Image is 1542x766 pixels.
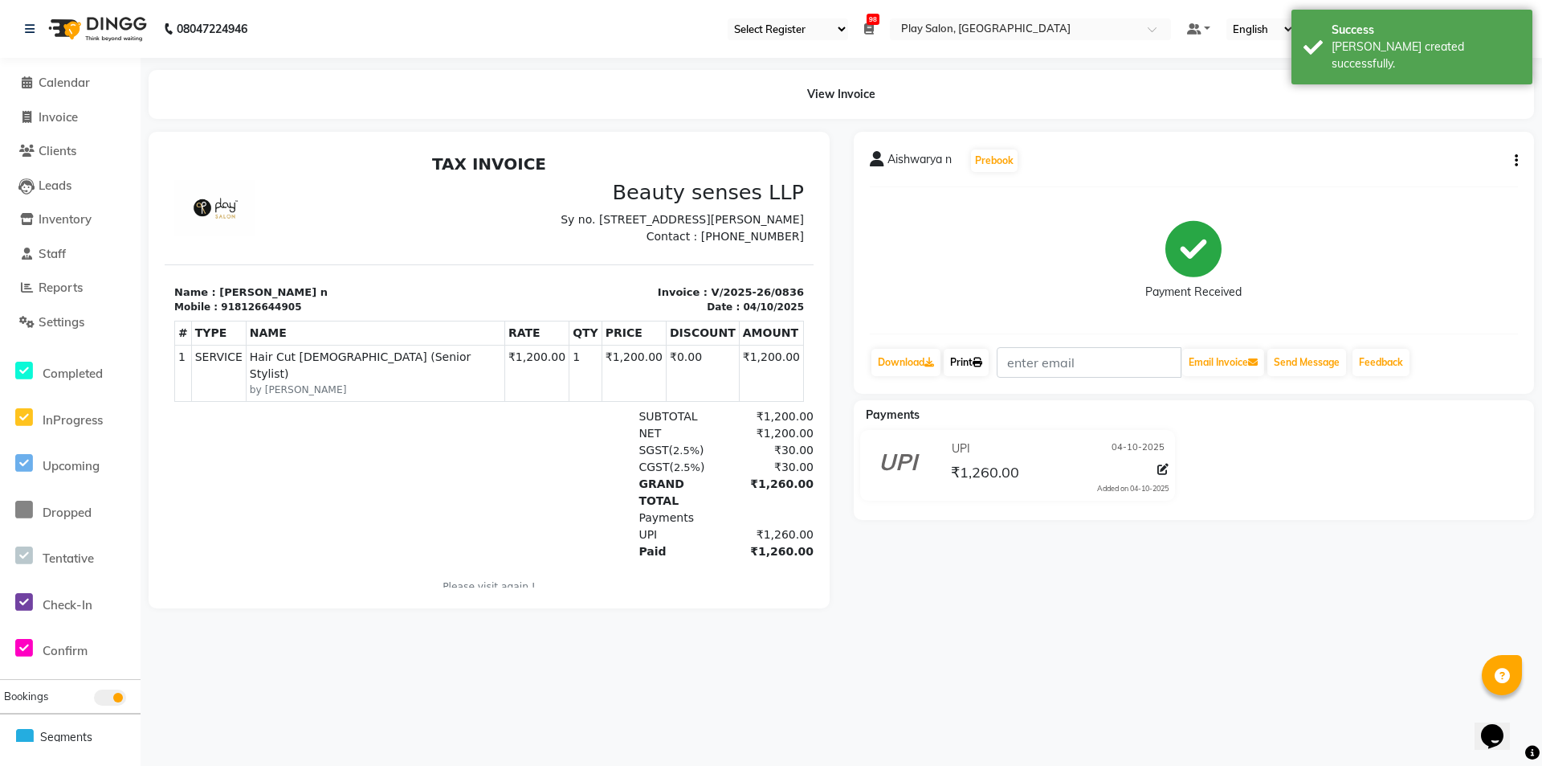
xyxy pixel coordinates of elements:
span: Completed [43,366,103,381]
p: Contact : [PHONE_NUMBER] [334,80,639,97]
div: ₹1,200.00 [557,277,649,294]
span: Invoice [39,109,78,125]
div: ₹30.00 [557,294,649,311]
span: ₹1,260.00 [951,463,1019,485]
div: ₹1,200.00 [557,260,649,277]
td: 1 [10,198,27,253]
th: PRICE [437,174,501,198]
span: 98 [867,14,879,25]
span: Bookings [4,690,48,703]
div: Success [1332,22,1520,39]
span: Tentative [43,551,94,566]
iframe: chat widget [1475,702,1526,750]
span: Reports [39,280,83,295]
small: by [PERSON_NAME] [85,235,337,249]
div: 04/10/2025 [578,152,639,166]
a: Download [871,349,940,376]
span: InProgress [43,412,103,428]
span: 04-10-2025 [1112,440,1165,457]
a: Print [944,349,989,376]
h2: TAX INVOICE [10,6,639,26]
h3: Beauty senses LLP [334,32,639,57]
div: Payments [464,362,557,379]
th: # [10,174,27,198]
span: UPI [952,440,970,457]
p: Name : [PERSON_NAME] n [10,137,315,153]
span: Payments [866,408,920,422]
span: Check-In [43,597,92,612]
div: ₹1,260.00 [557,395,649,412]
button: Email Invoice [1182,349,1264,376]
span: Hair Cut [DEMOGRAPHIC_DATA] (Senior Stylist) [85,201,337,235]
div: ₹1,260.00 [557,379,649,395]
th: RATE [340,174,404,198]
div: Mobile : [10,152,53,166]
b: 08047224946 [177,6,247,51]
span: Aishwarya n [887,151,952,174]
div: NET [464,277,557,294]
span: Upcoming [43,458,100,473]
th: NAME [81,174,340,198]
div: ( ) [464,294,557,311]
div: Added on 04-10-2025 [1097,483,1169,494]
p: Sy no. [STREET_ADDRESS][PERSON_NAME] [334,63,639,80]
div: Payment Received [1145,284,1242,301]
button: Send Message [1267,349,1346,376]
span: UPI [474,380,492,393]
td: ₹1,200.00 [340,198,404,253]
div: Bill created successfully. [1332,39,1520,72]
span: Settings [39,314,84,330]
span: Staff [39,246,66,261]
td: 1 [405,198,438,253]
th: DISCOUNT [502,174,575,198]
span: Clients [39,143,76,158]
span: Calendar [39,75,90,90]
div: Date : [542,152,575,166]
div: Paid [464,395,557,412]
span: Leads [39,178,71,193]
th: TYPE [27,174,81,198]
span: CGST [474,313,504,326]
div: ₹30.00 [557,311,649,328]
p: Please visit again ! [10,432,639,446]
span: Dropped [43,505,92,520]
td: ₹1,200.00 [437,198,501,253]
span: Segments [40,729,92,746]
td: ₹1,200.00 [574,198,638,253]
button: Prebook [971,150,1018,172]
span: Confirm [43,643,88,658]
span: 2.5% [509,313,536,326]
th: AMOUNT [574,174,638,198]
td: ₹0.00 [502,198,575,253]
th: QTY [405,174,438,198]
div: View Invoice [149,70,1534,119]
img: logo [41,6,151,51]
div: GRAND TOTAL [464,328,557,362]
span: 2.5% [508,297,535,309]
p: Invoice : V/2025-26/0836 [334,137,639,153]
input: enter email [997,347,1181,378]
div: 918126644905 [56,152,137,166]
div: SUBTOTAL [464,260,557,277]
a: Feedback [1352,349,1409,376]
td: SERVICE [27,198,81,253]
div: ( ) [464,311,557,328]
div: ₹1,260.00 [557,328,649,362]
span: SGST [474,296,504,309]
span: Inventory [39,211,92,227]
